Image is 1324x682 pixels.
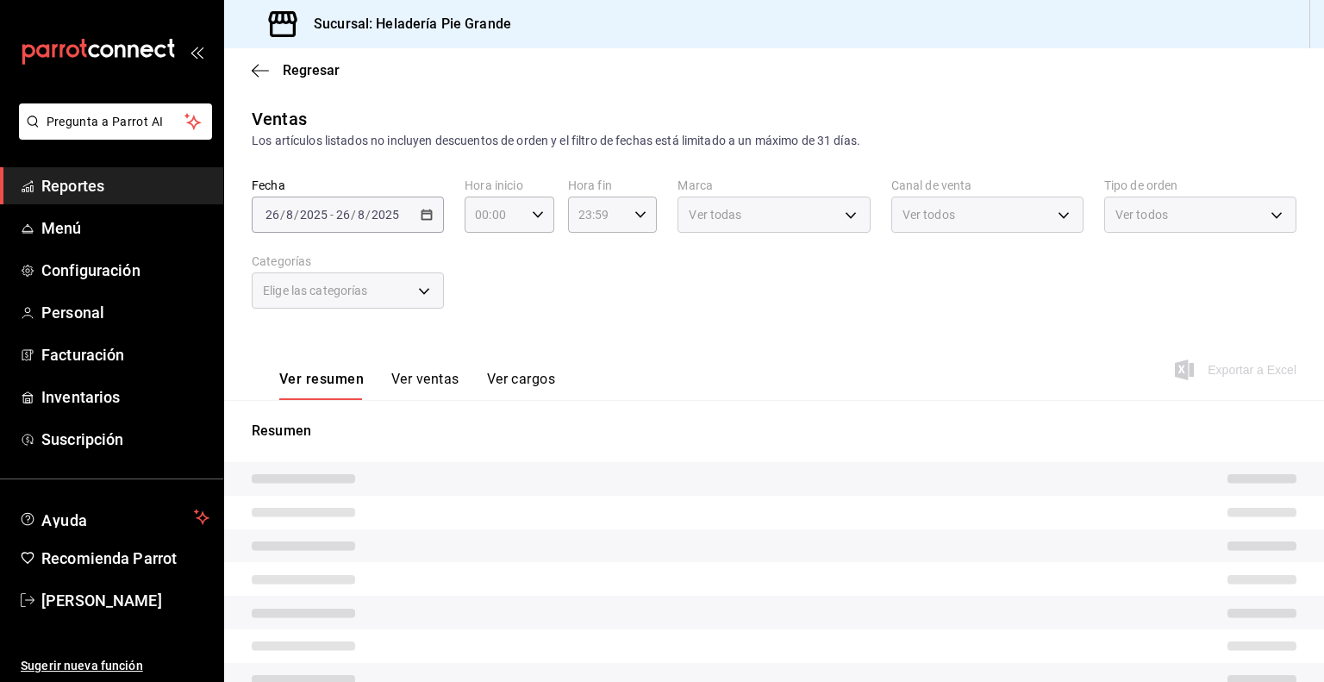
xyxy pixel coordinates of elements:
button: Regresar [252,62,340,78]
label: Categorías [252,255,444,267]
button: Pregunta a Parrot AI [19,103,212,140]
div: Ventas [252,106,307,132]
h3: Sucursal: Heladería Pie Grande [300,14,511,34]
span: Personal [41,301,209,324]
span: Ayuda [41,507,187,528]
span: - [330,208,334,222]
p: Resumen [252,421,1296,441]
label: Fecha [252,179,444,191]
div: Los artículos listados no incluyen descuentos de orden y el filtro de fechas está limitado a un m... [252,132,1296,150]
span: Recomienda Parrot [41,547,209,570]
input: -- [357,208,365,222]
span: [PERSON_NAME] [41,589,209,612]
span: / [351,208,356,222]
button: Ver ventas [391,371,459,400]
span: Regresar [283,62,340,78]
span: Sugerir nueva función [21,657,209,675]
button: open_drawer_menu [190,45,203,59]
span: Pregunta a Parrot AI [47,113,185,131]
label: Hora inicio [465,179,554,191]
span: Ver todos [902,206,955,223]
span: Ver todos [1115,206,1168,223]
input: -- [265,208,280,222]
span: Suscripción [41,428,209,451]
span: Menú [41,216,209,240]
span: / [280,208,285,222]
input: -- [335,208,351,222]
span: Reportes [41,174,209,197]
label: Marca [678,179,870,191]
input: ---- [371,208,400,222]
input: ---- [299,208,328,222]
button: Ver cargos [487,371,556,400]
span: Elige las categorías [263,282,368,299]
span: Inventarios [41,385,209,409]
button: Ver resumen [279,371,364,400]
span: / [365,208,371,222]
input: -- [285,208,294,222]
a: Pregunta a Parrot AI [12,125,212,143]
span: Configuración [41,259,209,282]
span: Facturación [41,343,209,366]
span: Ver todas [689,206,741,223]
label: Tipo de orden [1104,179,1296,191]
div: navigation tabs [279,371,555,400]
label: Canal de venta [891,179,1084,191]
label: Hora fin [568,179,658,191]
span: / [294,208,299,222]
